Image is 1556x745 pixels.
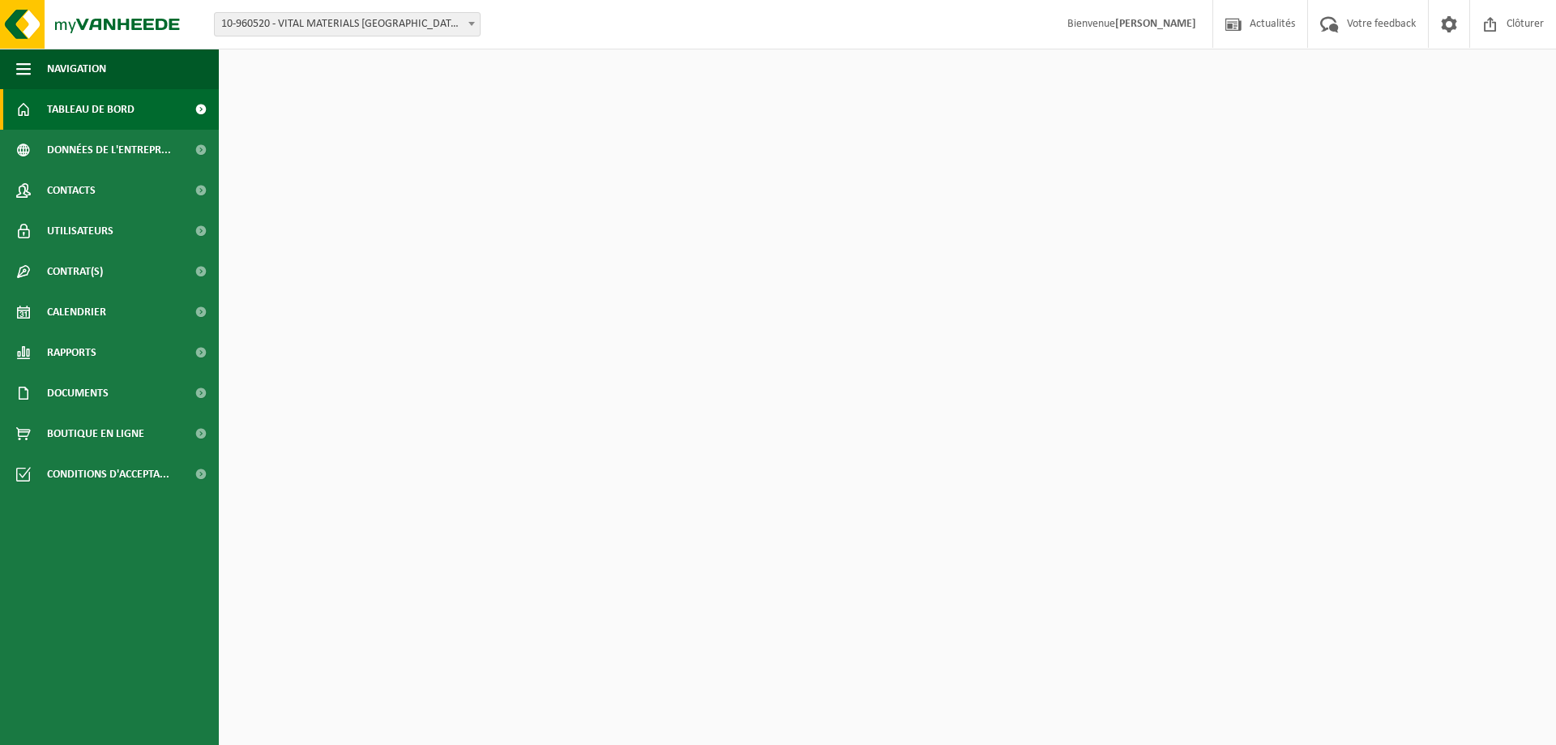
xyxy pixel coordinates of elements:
span: Données de l'entrepr... [47,130,171,170]
strong: [PERSON_NAME] [1115,18,1196,30]
span: Navigation [47,49,106,89]
span: Contacts [47,170,96,211]
span: Rapports [47,332,96,373]
span: 10-960520 - VITAL MATERIALS BELGIUM S.A. - TILLY [214,12,481,36]
span: Boutique en ligne [47,413,144,454]
span: Calendrier [47,292,106,332]
span: Documents [47,373,109,413]
span: Contrat(s) [47,251,103,292]
span: Utilisateurs [47,211,113,251]
span: 10-960520 - VITAL MATERIALS BELGIUM S.A. - TILLY [215,13,480,36]
span: Tableau de bord [47,89,135,130]
span: Conditions d'accepta... [47,454,169,495]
